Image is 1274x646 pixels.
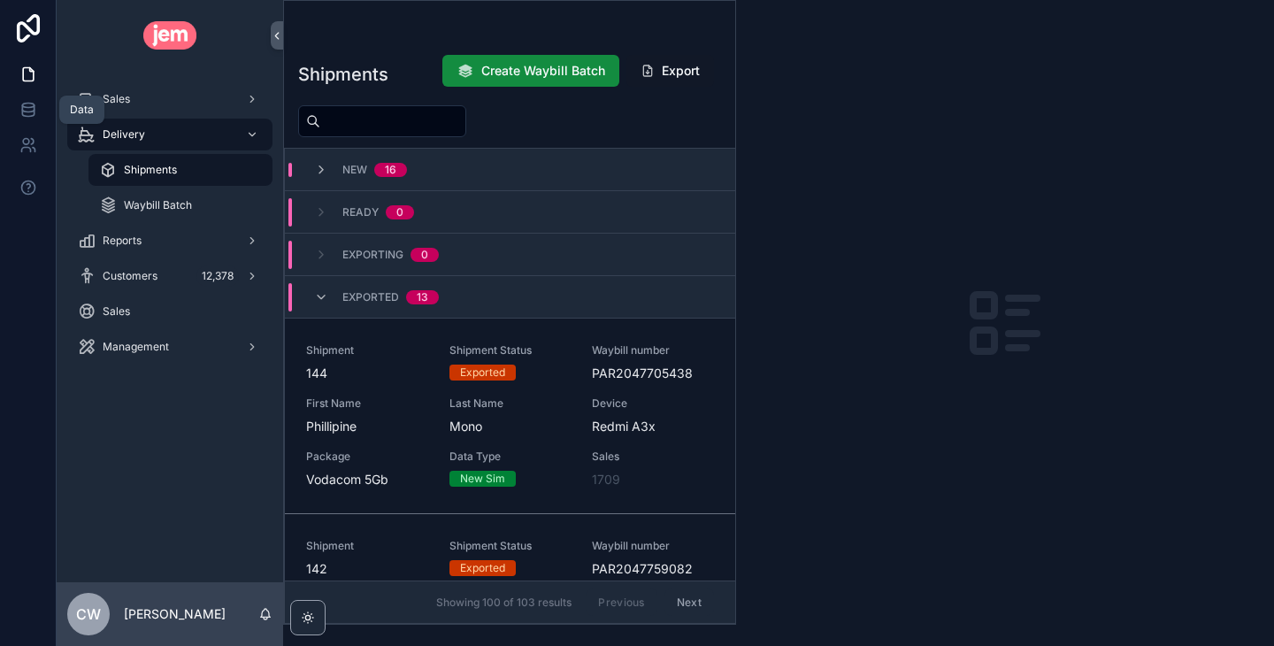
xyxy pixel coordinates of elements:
img: App logo [143,21,197,50]
span: Exporting [342,248,403,262]
a: Sales [67,296,272,327]
h1: Shipments [298,62,388,87]
span: Redmi A3x [592,418,714,435]
span: PAR2047759082 [592,560,714,578]
span: Sales [592,450,714,464]
span: Last Name [449,396,572,411]
span: Shipment Status [449,343,572,358]
span: Device [592,396,714,411]
a: Shipments [88,154,272,186]
a: Shipment144Shipment StatusExportedWaybill numberPAR2047705438First NamePhillipineLast NameMonoDev... [285,319,735,514]
a: Management [67,331,272,363]
a: Waybill Batch [88,189,272,221]
span: Waybill Batch [124,198,192,212]
button: Next [664,588,714,616]
div: 0 [421,248,428,262]
span: Phillipine [306,418,428,435]
span: First Name [306,396,428,411]
a: Delivery [67,119,272,150]
div: 0 [396,205,403,219]
div: scrollable content [57,71,283,386]
span: Waybill number [592,343,714,358]
p: [PERSON_NAME] [124,605,226,623]
span: Shipment Status [449,539,572,553]
div: Exported [460,560,505,576]
a: Reports [67,225,272,257]
button: Export [626,55,714,87]
a: Sales [67,83,272,115]
div: 13 [417,290,428,304]
a: Customers12,378 [67,260,272,292]
div: 12,378 [196,265,239,287]
span: Reports [103,234,142,248]
span: Showing 100 of 103 results [436,596,572,610]
div: Data [70,103,94,117]
span: 142 [306,560,428,578]
span: Sales [103,304,130,319]
span: Create Waybill Batch [481,62,605,80]
div: New Sim [460,471,505,487]
span: CW [76,604,101,625]
span: Customers [103,269,157,283]
span: Shipment [306,343,428,358]
span: Shipments [124,163,177,177]
span: Waybill number [592,539,714,553]
span: Exported [342,290,399,304]
span: Delivery [103,127,145,142]
span: Package [306,450,428,464]
span: Data Type [449,450,572,464]
span: New [342,163,367,177]
span: Sales [103,92,130,106]
span: Vodacom 5Gb [306,471,428,488]
span: PAR2047705438 [592,365,714,382]
span: Mono [449,418,572,435]
a: 1709 [592,471,620,488]
div: 16 [385,163,396,177]
div: Exported [460,365,505,381]
span: 144 [306,365,428,382]
button: Create Waybill Batch [442,55,619,87]
span: Ready [342,205,379,219]
span: Shipment [306,539,428,553]
span: Management [103,340,169,354]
